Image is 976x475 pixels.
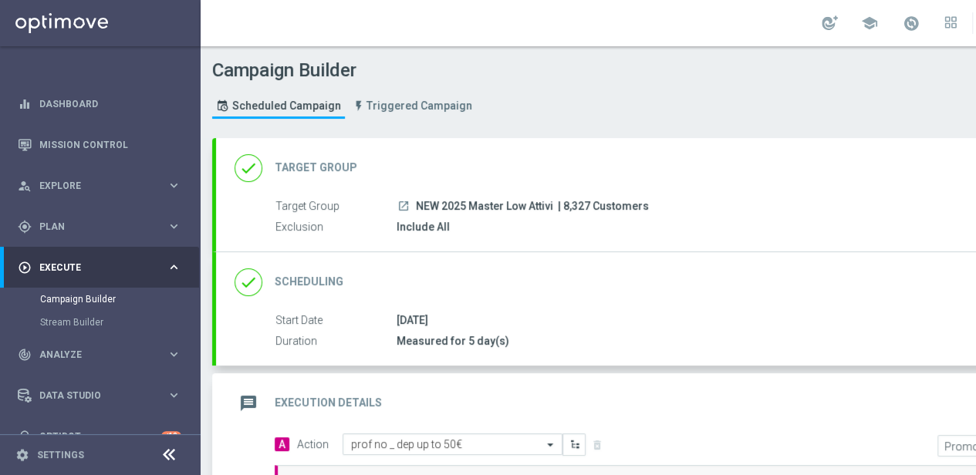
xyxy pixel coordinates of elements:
[397,200,410,212] i: launch
[861,15,878,32] span: school
[18,389,167,403] div: Data Studio
[18,261,32,275] i: play_circle_outline
[275,200,397,214] label: Target Group
[39,181,167,190] span: Explore
[167,388,181,403] i: keyboard_arrow_right
[416,200,553,214] span: NEW 2025 Master Low Attivi
[18,261,167,275] div: Execute
[17,389,182,402] button: Data Studio keyboard_arrow_right
[18,220,32,234] i: gps_fixed
[17,430,182,443] button: lightbulb Optibot +10
[167,347,181,362] i: keyboard_arrow_right
[40,288,199,311] div: Campaign Builder
[349,93,476,119] a: Triggered Campaign
[39,391,167,400] span: Data Studio
[167,178,181,193] i: keyboard_arrow_right
[17,349,182,361] button: track_changes Analyze keyboard_arrow_right
[235,154,262,182] i: done
[275,396,382,410] h2: Execution Details
[212,59,480,82] h1: Campaign Builder
[18,179,167,193] div: Explore
[167,260,181,275] i: keyboard_arrow_right
[17,180,182,192] button: person_search Explore keyboard_arrow_right
[18,348,167,362] div: Analyze
[18,83,181,124] div: Dashboard
[235,389,262,417] i: message
[37,450,84,460] a: Settings
[39,416,161,456] a: Optibot
[366,99,472,113] span: Triggered Campaign
[235,268,262,296] i: done
[40,311,199,334] div: Stream Builder
[40,293,160,305] a: Campaign Builder
[275,275,343,289] h2: Scheduling
[17,261,182,274] button: play_circle_outline Execute keyboard_arrow_right
[18,348,32,362] i: track_changes
[18,430,32,443] i: lightbulb
[18,179,32,193] i: person_search
[18,97,32,111] i: equalizer
[343,433,562,455] ng-select: prof no _ dep up to 50€
[275,335,397,349] label: Duration
[275,221,397,234] label: Exclusion
[17,139,182,151] button: Mission Control
[18,220,167,234] div: Plan
[232,99,341,113] span: Scheduled Campaign
[18,124,181,165] div: Mission Control
[39,263,167,272] span: Execute
[39,83,181,124] a: Dashboard
[558,200,649,214] span: | 8,327 Customers
[39,124,181,165] a: Mission Control
[167,219,181,234] i: keyboard_arrow_right
[275,160,357,175] h2: Target Group
[275,314,397,328] label: Start Date
[17,98,182,110] button: equalizer Dashboard
[18,416,181,456] div: Optibot
[15,448,29,462] i: settings
[212,93,345,119] a: Scheduled Campaign
[17,221,182,233] button: gps_fixed Plan keyboard_arrow_right
[161,431,181,441] div: +10
[39,222,167,231] span: Plan
[275,437,289,451] span: A
[39,350,167,359] span: Analyze
[297,438,329,451] label: Action
[40,316,160,328] a: Stream Builder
